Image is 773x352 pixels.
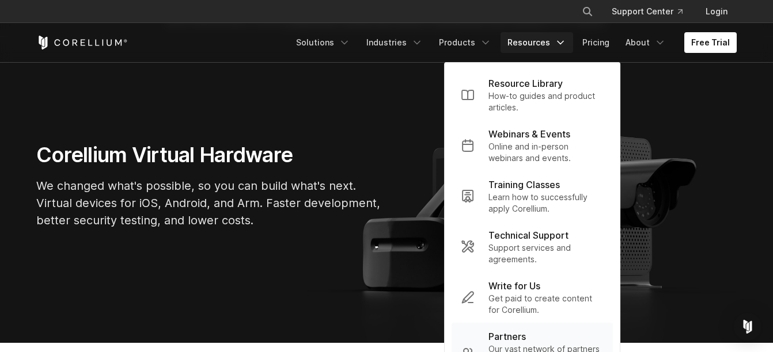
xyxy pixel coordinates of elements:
a: Free Trial [684,32,737,53]
p: Technical Support [488,228,569,242]
a: Technical Support Support services and agreements. [452,221,613,272]
h1: Corellium Virtual Hardware [36,142,382,168]
button: Search [577,1,598,22]
a: Resource Library How-to guides and product articles. [452,70,613,120]
p: Resource Library [488,76,563,90]
p: Get paid to create content for Corellium. [488,293,604,316]
p: Partners [488,330,526,343]
a: Webinars & Events Online and in-person webinars and events. [452,120,613,171]
div: Navigation Menu [289,32,737,53]
div: Navigation Menu [568,1,737,22]
p: Online and in-person webinars and events. [488,141,604,164]
p: How-to guides and product articles. [488,90,604,113]
a: Write for Us Get paid to create content for Corellium. [452,272,613,323]
p: Write for Us [488,279,540,293]
a: Products [432,32,498,53]
p: Webinars & Events [488,127,570,141]
p: Support services and agreements. [488,242,604,265]
a: Solutions [289,32,357,53]
a: Pricing [575,32,616,53]
p: We changed what's possible, so you can build what's next. Virtual devices for iOS, Android, and A... [36,177,382,229]
a: About [619,32,673,53]
a: Resources [501,32,573,53]
p: Learn how to successfully apply Corellium. [488,192,604,215]
a: Industries [359,32,430,53]
p: Training Classes [488,178,560,192]
a: Corellium Home [36,36,128,49]
a: Login [696,1,737,22]
a: Training Classes Learn how to successfully apply Corellium. [452,171,613,221]
div: Open Intercom Messenger [734,313,761,340]
a: Support Center [603,1,692,22]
